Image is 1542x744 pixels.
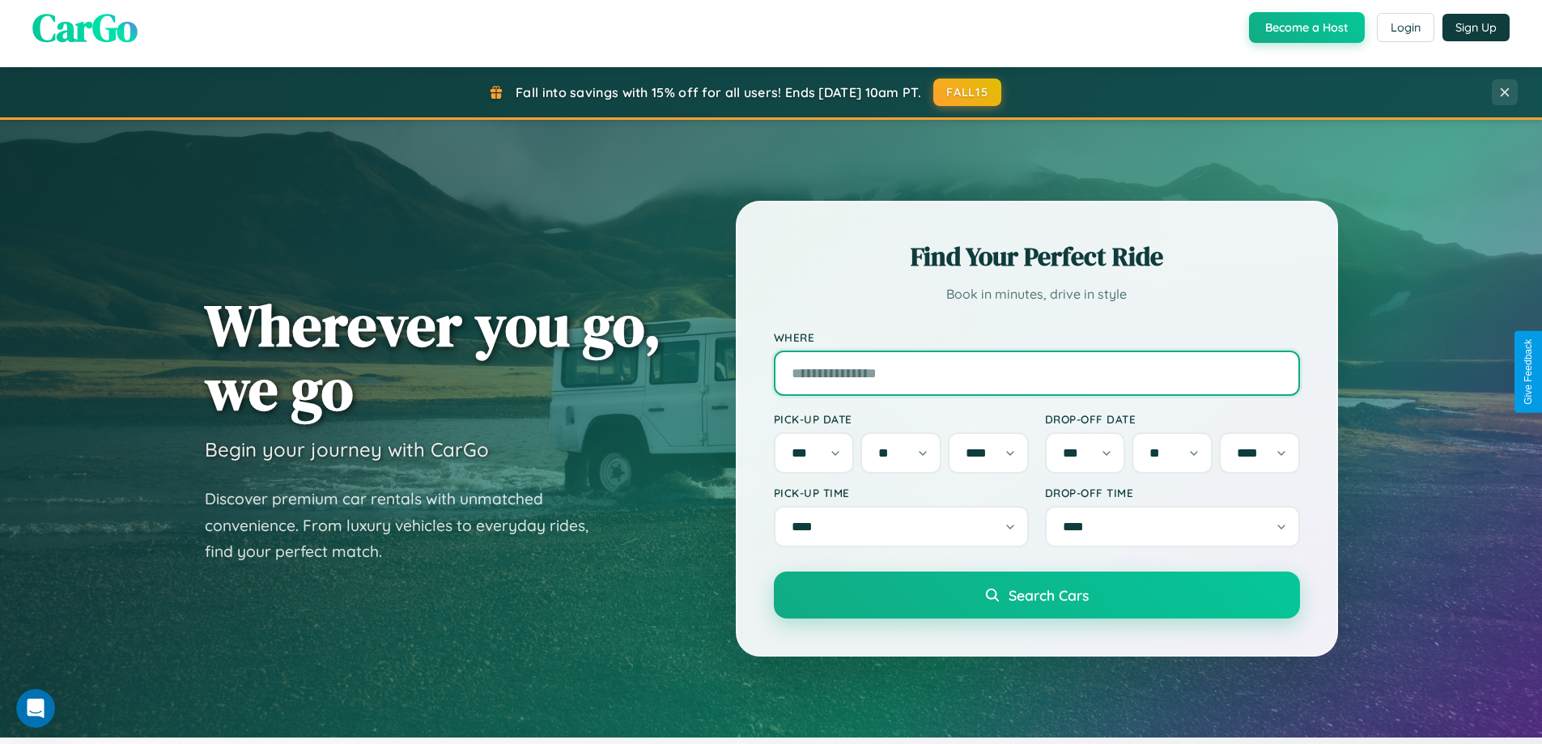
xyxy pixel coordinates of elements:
p: Discover premium car rentals with unmatched convenience. From luxury vehicles to everyday rides, ... [205,486,610,565]
span: CarGo [32,1,138,54]
button: FALL15 [933,79,1001,106]
div: Give Feedback [1523,339,1534,405]
label: Drop-off Time [1045,486,1300,500]
button: Login [1377,13,1434,42]
label: Drop-off Date [1045,412,1300,426]
button: Become a Host [1249,12,1365,43]
span: Fall into savings with 15% off for all users! Ends [DATE] 10am PT. [516,84,921,100]
button: Sign Up [1442,14,1510,41]
p: Book in minutes, drive in style [774,283,1300,306]
label: Pick-up Date [774,412,1029,426]
label: Pick-up Time [774,486,1029,500]
h3: Begin your journey with CarGo [205,437,489,461]
span: Search Cars [1009,586,1089,604]
h2: Find Your Perfect Ride [774,239,1300,274]
label: Where [774,330,1300,344]
button: Search Cars [774,572,1300,619]
iframe: Intercom live chat [16,689,55,728]
h1: Wherever you go, we go [205,293,661,421]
